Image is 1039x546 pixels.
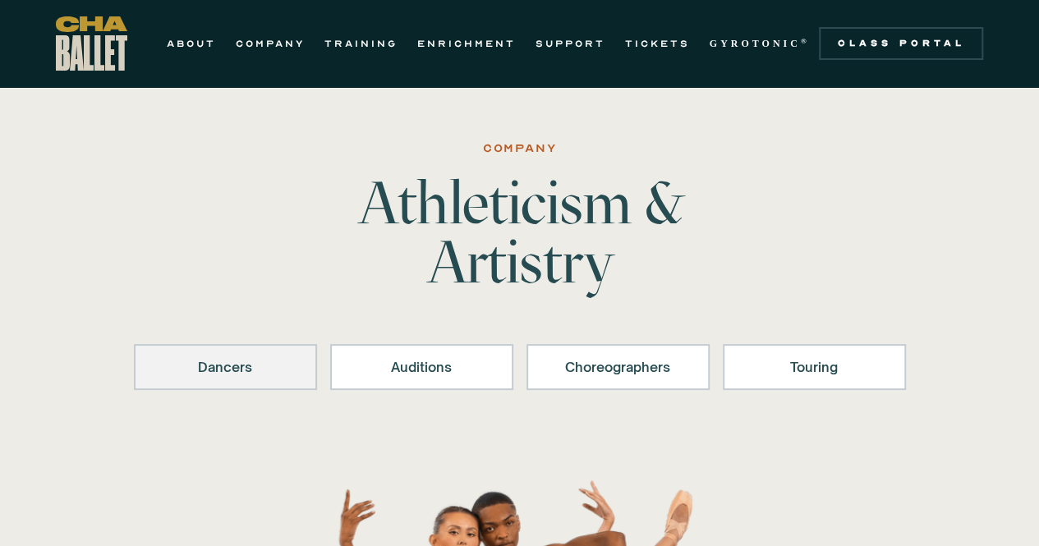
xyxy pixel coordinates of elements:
a: home [56,16,127,71]
div: Dancers [155,357,296,377]
a: SUPPORT [536,34,605,53]
a: ENRICHMENT [417,34,516,53]
div: Touring [744,357,885,377]
div: Company [483,139,557,158]
a: Touring [723,344,906,390]
a: GYROTONIC® [710,34,810,53]
a: Dancers [134,344,317,390]
sup: ® [801,37,810,45]
a: TRAINING [324,34,398,53]
a: COMPANY [236,34,305,53]
a: TICKETS [625,34,690,53]
a: Choreographers [526,344,710,390]
h1: Athleticism & Artistry [264,173,776,291]
a: Auditions [330,344,513,390]
div: Auditions [352,357,492,377]
strong: GYROTONIC [710,38,801,49]
a: ABOUT [167,34,216,53]
a: Class Portal [819,27,983,60]
div: Choreographers [548,357,688,377]
div: Class Portal [829,37,973,50]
